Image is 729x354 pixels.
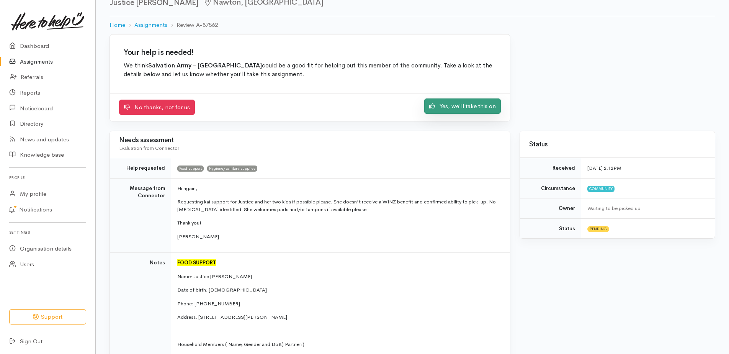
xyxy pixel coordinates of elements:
[177,273,501,280] p: Name: Justice [PERSON_NAME]
[177,313,501,321] p: Address: [STREET_ADDRESS][PERSON_NAME]
[134,21,167,29] a: Assignments
[177,233,501,241] p: [PERSON_NAME]
[9,172,86,183] h6: Profile
[119,137,501,144] h3: Needs assessment
[520,178,581,198] td: Circumstance
[110,158,171,179] td: Help requested
[177,300,501,308] p: Phone: [PHONE_NUMBER]
[110,16,715,34] nav: breadcrumb
[177,286,501,294] p: Date of birth: [DEMOGRAPHIC_DATA]
[207,166,257,172] span: Hygiene/sanitary supplies
[520,198,581,219] td: Owner
[424,98,501,114] a: Yes, we'll take this on
[110,21,125,29] a: Home
[9,309,86,325] button: Support
[177,259,216,266] font: FOOD SUPPORT
[9,227,86,238] h6: Settings
[520,158,581,179] td: Received
[148,62,262,69] b: Salvation Army - [GEOGRAPHIC_DATA]
[587,226,609,232] span: Pending
[177,219,501,227] p: Thank you!
[177,198,501,213] p: Requesting kai support for Justice and her two kids if possible please. She doesn't receive a WIN...
[177,166,204,172] span: Food support
[587,165,621,171] time: [DATE] 2:12PM
[124,48,496,57] h2: Your help is needed!
[520,218,581,238] td: Status
[167,21,218,29] li: Review A-87562
[587,205,706,212] div: Waiting to be picked up
[529,141,706,148] h3: Status
[119,100,195,115] a: No thanks, not for us
[124,61,496,79] p: We think could be a good fit for helping out this member of the community. Take a look at the det...
[587,186,615,192] span: Community
[177,341,501,348] p: Household Members ( Name, Gender and DoB) Partner:)
[110,178,171,253] td: Message from Connector
[177,185,501,192] p: Hi again,
[119,145,179,151] span: Evaluation from Connector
